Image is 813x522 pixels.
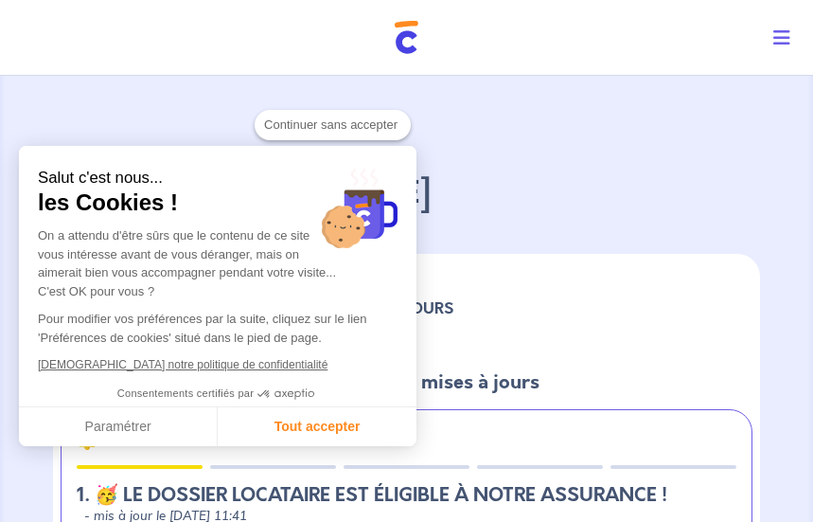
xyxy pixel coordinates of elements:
[117,388,254,399] span: Consentements certifiés par
[108,382,327,406] button: Consentements certifiés par
[255,110,411,140] button: Continuer sans accepter
[77,484,667,507] h5: 1.︎ 🥳 LE DOSSIER LOCATAIRE EST ÉLIGIBLE À NOTRE ASSURANCE !
[38,189,398,217] span: les Cookies !
[38,169,398,189] small: Salut c'est nous...
[758,13,813,63] button: Toggle navigation
[395,21,418,54] img: Cautioneo
[257,366,314,423] svg: Axeptio
[53,136,760,171] p: ACCUEIL
[296,371,539,394] h5: Les dernières mises à jours
[218,407,416,447] button: Tout accepter
[38,310,398,347] p: Pour modifier vos préférences par la suite, cliquez sur le lien 'Préférences de cookies' situé da...
[19,407,218,447] button: Paramétrer
[38,226,398,300] div: On a attendu d'être sûrs que le contenu de ce site vous intéresse avant de vous déranger, mais on...
[264,116,401,135] span: Continuer sans accepter
[38,358,327,371] a: [DEMOGRAPHIC_DATA] notre politique de confidentialité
